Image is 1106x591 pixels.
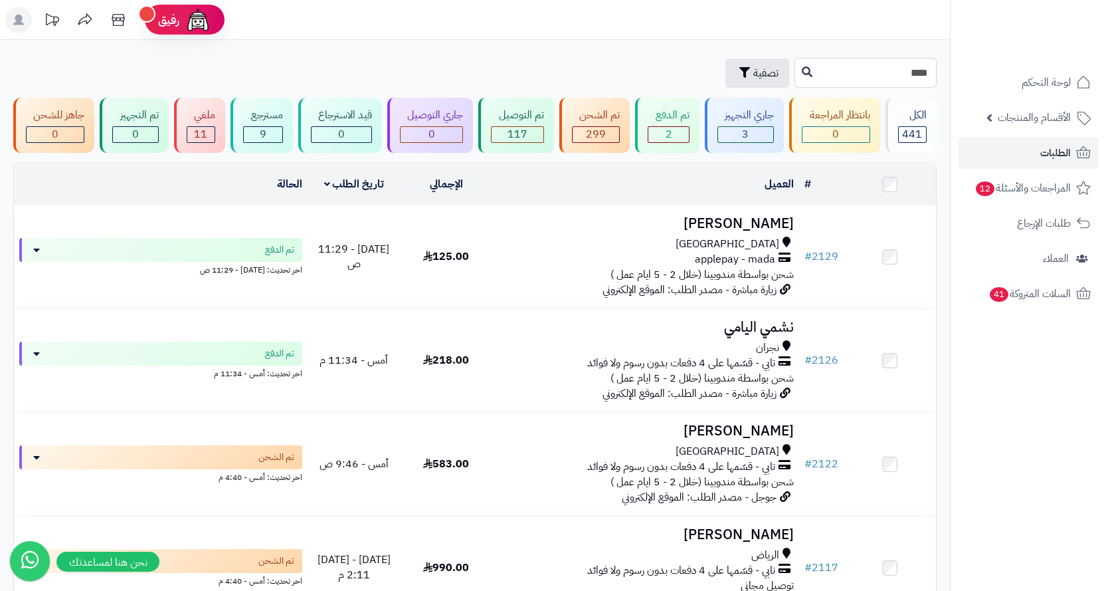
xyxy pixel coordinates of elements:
a: المراجعات والأسئلة12 [959,172,1098,204]
div: اخر تحديث: أمس - 11:34 م [19,366,302,380]
div: اخر تحديث: [DATE] - 11:29 ص [19,262,302,276]
span: # [804,560,812,576]
span: طلبات الإرجاع [1017,214,1071,233]
a: جاري التجهيز 3 [702,98,786,153]
span: # [804,456,812,472]
span: # [804,249,812,265]
a: بانتظار المراجعة 0 [786,98,882,153]
a: تم الدفع 2 [632,98,701,153]
div: بانتظار المراجعة [802,108,870,123]
a: #2122 [804,456,838,472]
div: جاهز للشحن [26,108,84,123]
span: العملاء [1043,249,1069,268]
div: قيد الاسترجاع [311,108,372,123]
div: تم الشحن [572,108,620,123]
span: تم الشحن [258,451,294,464]
a: ملغي 11 [171,98,228,153]
img: logo-2.png [1016,11,1093,39]
span: أمس - 11:34 م [320,352,388,368]
div: 11 [187,127,215,142]
span: 12 [975,181,996,197]
a: العملاء [959,243,1098,275]
span: 0 [52,126,58,142]
span: 117 [507,126,527,142]
a: جاهز للشحن 0 [11,98,97,153]
span: تصفية [753,65,779,81]
span: # [804,352,812,368]
a: تم التوصيل 117 [476,98,556,153]
span: تم الدفع [265,243,294,257]
span: 583.00 [423,456,469,472]
button: تصفية [725,59,789,88]
a: #2117 [804,560,838,576]
span: applepay - mada [695,252,775,267]
span: 0 [428,126,435,142]
span: 0 [132,126,139,142]
span: 3 [742,126,749,142]
div: تم التوصيل [491,108,543,123]
span: 441 [902,126,922,142]
div: تم الدفع [648,108,689,123]
span: المراجعات والأسئلة [974,179,1071,197]
a: جاري التوصيل 0 [385,98,476,153]
a: الحالة [277,176,302,192]
span: [DATE] - 11:29 ص [318,241,389,273]
span: 9 [260,126,266,142]
div: جاري التوصيل [400,108,463,123]
a: تم التجهيز 0 [97,98,171,153]
span: 0 [832,126,839,142]
span: تم الشحن [258,554,294,568]
a: #2129 [804,249,838,265]
span: شحن بواسطة مندوبينا (خلال 2 - 5 ايام عمل ) [610,474,794,490]
span: السلات المتروكة [988,285,1071,303]
a: تاريخ الطلب [324,176,385,192]
span: رفيق [158,12,179,28]
div: اخر تحديث: أمس - 4:40 م [19,573,302,587]
div: اخر تحديث: أمس - 4:40 م [19,469,302,483]
div: 3 [718,127,773,142]
span: 0 [338,126,345,142]
a: طلبات الإرجاع [959,207,1098,239]
a: قيد الاسترجاع 0 [296,98,385,153]
span: جوجل - مصدر الطلب: الموقع الإلكتروني [622,489,777,505]
span: زيارة مباشرة - مصدر الطلب: الموقع الإلكتروني [602,282,777,298]
span: شحن بواسطة مندوبينا (خلال 2 - 5 ايام عمل ) [610,267,794,283]
span: 990.00 [423,560,469,576]
span: أمس - 9:46 ص [320,456,389,472]
div: 299 [573,127,619,142]
h3: نشمي اليامي [498,320,794,335]
span: الأقسام والمنتجات [998,108,1071,127]
span: [GEOGRAPHIC_DATA] [676,444,779,459]
h3: [PERSON_NAME] [498,216,794,231]
span: نجران [756,340,779,356]
div: 0 [312,127,371,142]
a: لوحة التحكم [959,66,1098,98]
span: 11 [194,126,207,142]
span: 125.00 [423,249,469,265]
a: تم الشحن 299 [557,98,632,153]
span: [DATE] - [DATE] 2:11 م [318,552,391,583]
a: مسترجع 9 [228,98,295,153]
a: الإجمالي [430,176,463,192]
h3: [PERSON_NAME] [498,423,794,439]
div: 0 [113,127,157,142]
span: زيارة مباشرة - مصدر الطلب: الموقع الإلكتروني [602,386,777,402]
span: 41 [989,287,1010,302]
a: العميل [765,176,794,192]
span: تم الدفع [265,347,294,360]
a: الكل441 [883,98,939,153]
span: 299 [586,126,606,142]
div: 9 [244,127,282,142]
img: ai-face.png [185,7,211,33]
div: 2 [648,127,688,142]
span: 2 [666,126,672,142]
span: تابي - قسّمها على 4 دفعات بدون رسوم ولا فوائد [587,356,775,371]
div: 117 [492,127,543,142]
div: 0 [401,127,462,142]
a: #2126 [804,352,838,368]
div: 0 [27,127,84,142]
h3: [PERSON_NAME] [498,527,794,542]
span: [GEOGRAPHIC_DATA] [676,237,779,252]
span: الرياض [751,548,779,563]
span: لوحة التحكم [1022,73,1071,92]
